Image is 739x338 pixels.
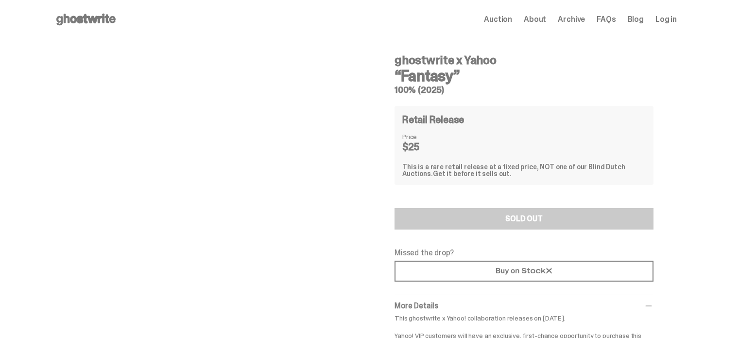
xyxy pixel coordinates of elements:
[505,215,543,223] div: SOLD OUT
[402,133,451,140] dt: Price
[402,115,464,125] h4: Retail Release
[395,54,653,66] h4: ghostwrite x Yahoo
[395,315,653,321] p: This ghostwrite x Yahoo! collaboration releases on [DATE].
[402,142,451,152] dd: $25
[395,301,438,311] span: More Details
[402,163,646,177] div: This is a rare retail release at a fixed price, NOT one of our Blind Dutch Auctions.
[395,249,653,257] p: Missed the drop?
[597,16,616,23] a: FAQs
[395,86,653,94] h5: 100% (2025)
[628,16,644,23] a: Blog
[395,68,653,84] h3: “Fantasy”
[655,16,677,23] a: Log in
[484,16,512,23] a: Auction
[433,169,512,178] span: Get it before it sells out.
[524,16,546,23] a: About
[395,208,653,230] button: SOLD OUT
[558,16,585,23] a: Archive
